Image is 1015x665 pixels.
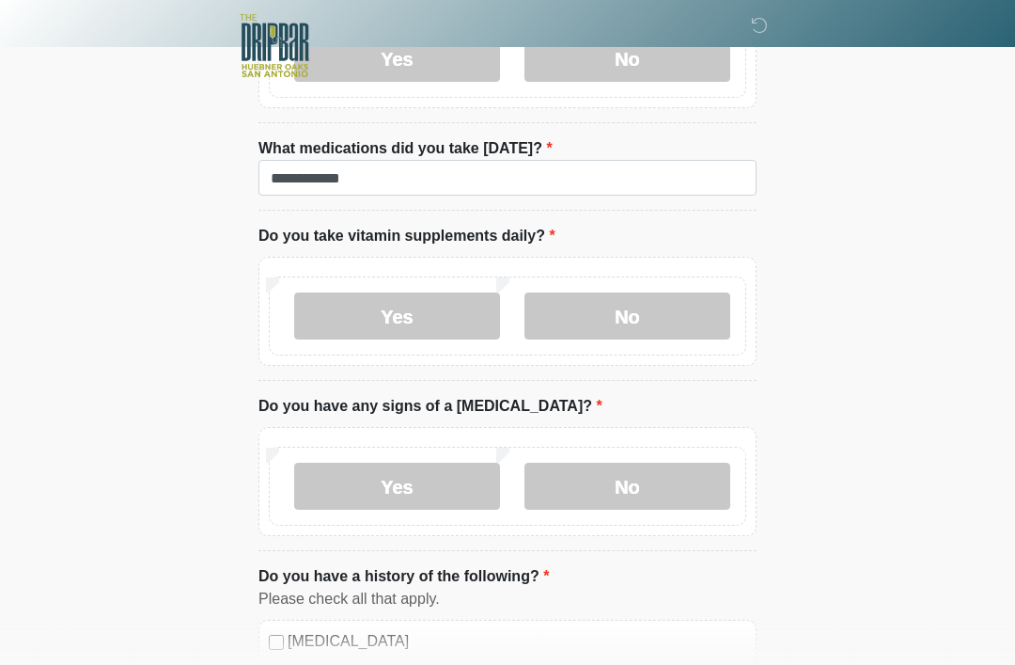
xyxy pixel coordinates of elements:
[258,137,553,160] label: What medications did you take [DATE]?
[294,293,500,340] label: Yes
[258,225,555,247] label: Do you take vitamin supplements daily?
[258,588,757,610] div: Please check all that apply.
[269,635,284,650] input: [MEDICAL_DATA]
[524,293,730,340] label: No
[288,630,746,653] label: [MEDICAL_DATA]
[258,395,602,418] label: Do you have any signs of a [MEDICAL_DATA]?
[240,14,309,77] img: The DRIPBaR - The Strand at Huebner Oaks Logo
[294,463,500,510] label: Yes
[258,565,549,588] label: Do you have a history of the following?
[524,463,730,510] label: No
